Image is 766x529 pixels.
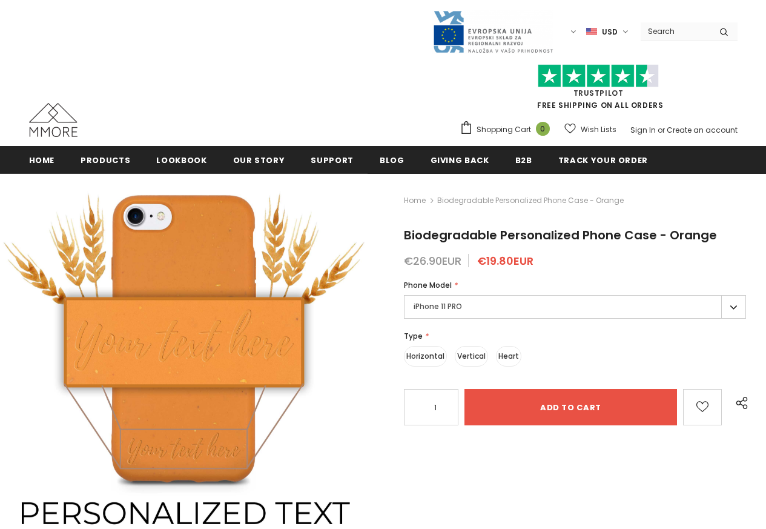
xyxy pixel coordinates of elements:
[437,193,624,208] span: Biodegradable Personalized Phone Case - Orange
[630,125,656,135] a: Sign In
[641,22,710,40] input: Search Site
[29,146,55,173] a: Home
[455,346,488,367] label: Vertical
[558,155,648,166] span: Track your order
[602,26,618,38] span: USD
[404,280,452,290] span: Phone Model
[460,70,738,110] span: FREE SHIPPING ON ALL ORDERS
[667,125,738,135] a: Create an account
[404,253,461,268] span: €26.90EUR
[156,155,206,166] span: Lookbook
[29,103,78,137] img: MMORE Cases
[464,389,677,425] input: Add to cart
[233,155,285,166] span: Our Story
[658,125,665,135] span: or
[311,155,354,166] span: support
[564,119,616,140] a: Wish Lists
[380,146,404,173] a: Blog
[156,146,206,173] a: Lookbook
[477,253,533,268] span: €19.80EUR
[404,331,423,341] span: Type
[404,227,717,244] span: Biodegradable Personalized Phone Case - Orange
[380,155,404,166] span: Blog
[586,27,597,37] img: USD
[538,64,659,88] img: Trust Pilot Stars
[431,146,489,173] a: Giving back
[515,155,532,166] span: B2B
[432,10,553,54] img: Javni Razpis
[404,193,426,208] a: Home
[581,124,616,136] span: Wish Lists
[515,146,532,173] a: B2B
[29,155,55,166] span: Home
[477,124,531,136] span: Shopping Cart
[431,155,489,166] span: Giving back
[496,346,521,367] label: Heart
[404,346,447,367] label: Horizontal
[432,26,553,36] a: Javni Razpis
[558,146,648,173] a: Track your order
[81,155,130,166] span: Products
[460,121,556,139] a: Shopping Cart 0
[573,88,624,98] a: Trustpilot
[311,146,354,173] a: support
[233,146,285,173] a: Our Story
[536,122,550,136] span: 0
[404,295,746,319] label: iPhone 11 PRO
[81,146,130,173] a: Products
